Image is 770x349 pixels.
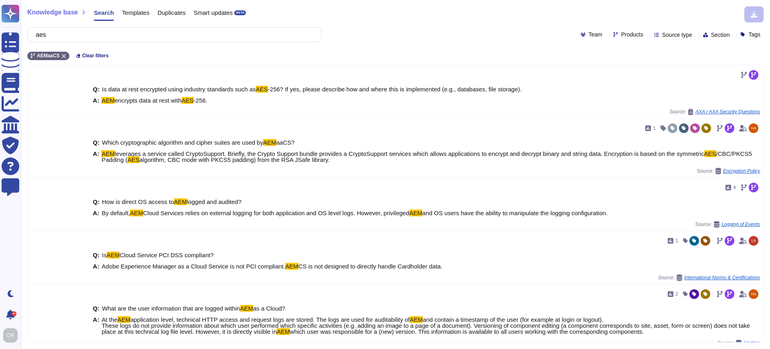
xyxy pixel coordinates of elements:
span: Tags [748,32,760,37]
div: 9+ [12,311,16,316]
span: Source: [717,340,760,346]
b: A: [93,97,99,103]
span: -256? If yes, please describe how and where this is implemented (e.g., databases, file storage). [268,86,522,93]
b: A: [93,151,99,163]
mark: AEM [240,305,253,312]
b: Q: [93,199,100,205]
mark: AEM [118,316,131,323]
span: leverages a service called CryptoSupport. Briefly, the Crypto Support bundle provides a CryptoSup... [115,150,704,157]
mark: AEM [263,139,276,146]
span: algorithm, CBC mode with PKCS5 padding) from the RSA JSafe library. [140,156,330,163]
span: /CBC/PKCS5 Padding ( [101,150,752,163]
span: Source: [669,109,760,115]
span: and contain a timestamp of the user (for example at login or logout). These logs do not provide i... [101,316,750,335]
span: AEMaaCS [37,53,60,58]
span: encrypts data at rest with [115,97,182,104]
span: Clear filters [82,53,109,58]
span: Is [102,252,107,258]
span: aaCS? [276,139,295,146]
mark: AES [128,156,140,163]
b: Q: [93,252,100,258]
span: Source: [658,274,760,281]
span: Source: [697,168,760,174]
span: Adobe Experience Manager as a Cloud Service is not PCI compliant. [101,263,285,270]
span: Source type [662,32,692,38]
span: -256. [194,97,207,104]
span: CS is not designed to directly handle Cardholder data. [298,263,442,270]
span: Duplicates [158,10,186,16]
mark: AEM [277,328,290,335]
mark: AEM [130,210,143,216]
span: 4 [733,185,736,190]
mark: AEM [174,198,187,205]
span: and OS users have the ability to manipulate the logging configuration. [422,210,608,216]
span: Search [94,10,114,16]
b: Q: [93,305,100,311]
span: 1 [653,126,656,131]
span: International Norms & Certifications [684,275,760,280]
span: What are the user information that are logged within [102,305,240,312]
img: user [749,236,758,246]
span: as a Cloud? [253,305,285,312]
div: BETA [234,10,246,15]
mark: AES [256,86,268,93]
span: application level, technical HTTP access and request logs are stored. The logs are used for audit... [130,316,410,323]
span: Smart updates [194,10,233,16]
span: Hosting [744,341,760,345]
span: 1 [675,238,678,243]
img: user [749,289,758,299]
span: 2 [675,292,678,297]
input: Search a question or template... [32,28,313,42]
b: Q: [93,86,100,92]
span: Section [711,32,730,38]
mark: AES [182,97,194,104]
span: AXA / AXA Security Questions [695,109,760,114]
mark: AEM [101,97,115,104]
span: At the [101,316,117,323]
mark: AEM [410,316,423,323]
mark: AEM [107,252,120,258]
span: which user was responsible for a (new) version. This information is available to all users workin... [290,328,644,335]
b: A: [93,210,99,216]
span: Templates [122,10,149,16]
img: user [3,328,18,343]
span: Which cryptographic algorithm and cipher suites are used by [102,139,263,146]
mark: AES [704,150,716,157]
b: A: [93,263,99,269]
mark: AEM [101,150,115,157]
span: Encryption Policy [723,169,760,173]
span: Is data at rest encrypted using industry standards such as [102,86,256,93]
span: How is direct OS access to [102,198,174,205]
span: Cloud Service PCI DSS compliant? [120,252,213,258]
span: Knowledge base [27,9,78,16]
span: Logging of Events [721,222,760,227]
span: By default, [101,210,130,216]
mark: AEM [409,210,423,216]
span: Source: [695,221,760,228]
span: Team [589,32,602,37]
span: Products [621,32,643,37]
span: logged and audited? [187,198,241,205]
mark: AEM [285,263,298,270]
b: Q: [93,139,100,145]
img: user [749,123,758,133]
b: A: [93,317,99,335]
span: Cloud Services relies on external logging for both application and OS level logs. However, privil... [143,210,409,216]
button: user [2,327,23,344]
